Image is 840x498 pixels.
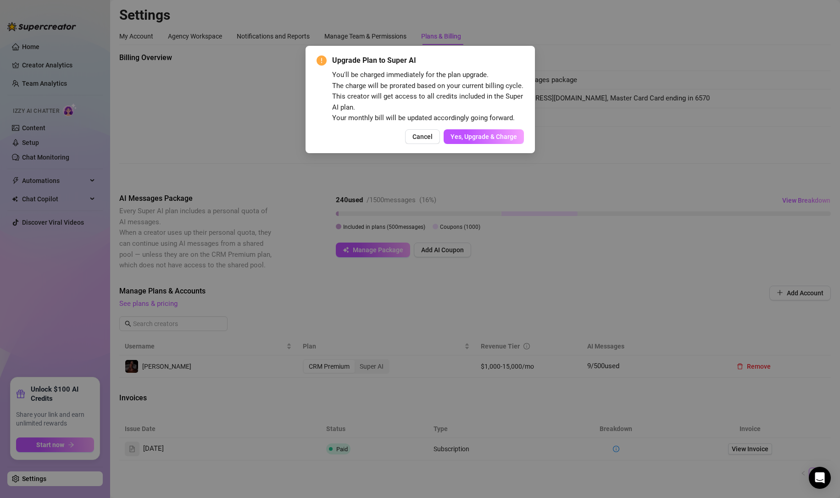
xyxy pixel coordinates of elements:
[809,467,831,489] div: Open Intercom Messenger
[405,129,440,144] button: Cancel
[332,55,524,66] span: Upgrade Plan to Super AI
[412,133,433,140] span: Cancel
[451,133,517,140] span: Yes, Upgrade & Charge
[332,71,523,122] span: You'll be charged immediately for the plan upgrade. The charge will be prorated based on your cur...
[444,129,524,144] button: Yes, Upgrade & Charge
[317,55,327,66] span: exclamation-circle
